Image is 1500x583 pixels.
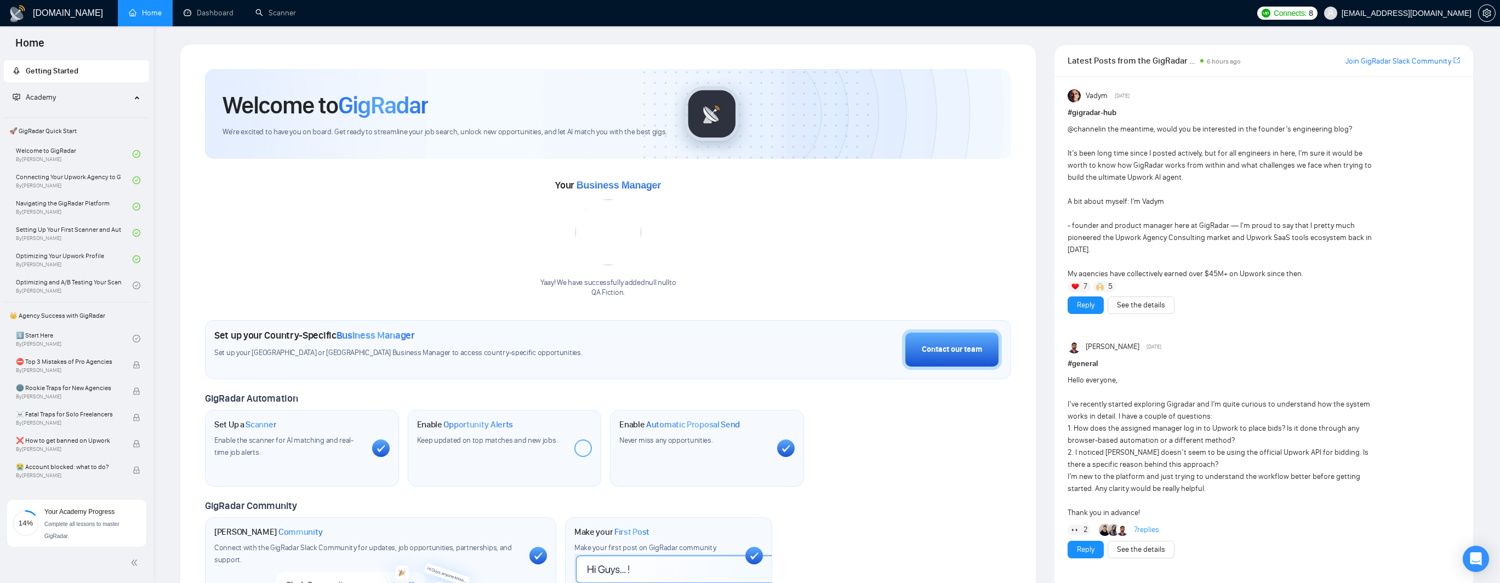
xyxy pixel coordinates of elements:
span: user [1327,9,1334,17]
img: Vadym [1068,89,1081,102]
span: Academy [26,93,56,102]
span: Enable the scanner for AI matching and real-time job alerts. [214,436,353,457]
span: setting [1479,9,1495,18]
span: lock [133,440,140,448]
span: Never miss any opportunities. [619,436,712,445]
span: [DATE] [1147,342,1161,352]
span: Your [555,179,661,191]
span: By [PERSON_NAME] [16,420,121,426]
img: 🙌 [1096,283,1104,290]
span: By [PERSON_NAME] [16,393,121,400]
img: Stefan [1099,524,1111,536]
a: 7replies [1134,524,1159,535]
span: export [1453,56,1460,65]
a: See the details [1117,299,1165,311]
h1: # gigradar-hub [1068,107,1460,119]
span: 14% [13,519,39,527]
h1: [PERSON_NAME] [214,527,323,538]
span: [PERSON_NAME] [1086,341,1139,353]
h1: Make your [574,527,649,538]
span: lock [133,387,140,395]
span: 6 hours ago [1207,58,1241,65]
img: upwork-logo.png [1262,9,1270,18]
span: 🔓 Unblocked cases: review [16,488,121,499]
span: 7 [1083,281,1087,292]
a: dashboardDashboard [184,8,233,18]
span: ❌ How to get banned on Upwork [16,435,121,446]
span: check-circle [133,229,140,237]
p: QA Fiction . [540,288,676,298]
span: double-left [130,557,141,568]
span: ☠️ Fatal Traps for Solo Freelancers [16,409,121,420]
span: Community [278,527,323,538]
span: GigRadar Community [205,500,297,512]
a: Reply [1077,544,1094,556]
span: Opportunity Alerts [443,419,513,430]
span: Connects: [1274,7,1307,19]
a: Connecting Your Upwork Agency to GigRadarBy[PERSON_NAME] [16,168,133,192]
span: ⛔ Top 3 Mistakes of Pro Agencies [16,356,121,367]
span: [DATE] [1115,91,1130,101]
a: Optimizing Your Upwork ProfileBy[PERSON_NAME] [16,247,133,271]
a: Reply [1077,299,1094,311]
span: lock [133,466,140,474]
h1: Set Up a [214,419,276,430]
span: We're excited to have you on board. Get ready to streamline your job search, unlock new opportuni... [223,127,667,138]
div: Contact our team [922,344,982,356]
span: check-circle [133,335,140,342]
span: By [PERSON_NAME] [16,472,121,479]
img: gigradar-logo.png [685,87,739,141]
span: Automatic Proposal Send [646,419,740,430]
span: rocket [13,67,20,75]
h1: Set up your Country-Specific [214,329,415,341]
span: Complete all lessons to master GigRadar. [44,521,119,539]
span: First Post [614,527,649,538]
img: logo [9,5,26,22]
span: Set up your [GEOGRAPHIC_DATA] or [GEOGRAPHIC_DATA] Business Manager to access country-specific op... [214,348,687,358]
img: 👀 [1071,526,1079,534]
span: fund-projection-screen [13,93,20,101]
a: Navigating the GigRadar PlatformBy[PERSON_NAME] [16,195,133,219]
a: Optimizing and A/B Testing Your Scanner for Better ResultsBy[PERSON_NAME] [16,273,133,298]
a: Welcome to GigRadarBy[PERSON_NAME] [16,142,133,166]
span: check-circle [133,176,140,184]
span: GigRadar Automation [205,392,298,404]
span: 8 [1309,7,1313,19]
span: Business Manager [336,329,415,341]
span: Getting Started [26,66,78,76]
button: Contact our team [902,329,1002,370]
button: setting [1478,4,1496,22]
div: Hello everyone, I’ve recently started exploring Gigradar and I’m quite curious to understand how ... [1068,374,1382,519]
span: 5 [1108,281,1113,292]
span: By [PERSON_NAME] [16,367,121,374]
img: Preet Patel [1116,524,1128,536]
span: By [PERSON_NAME] [16,446,121,453]
span: Your Academy Progress [44,508,115,516]
span: check-circle [133,150,140,158]
span: 🌚 Rookie Traps for New Agencies [16,382,121,393]
a: setting [1478,9,1496,18]
img: Preet Patel [1068,340,1081,353]
button: See the details [1108,541,1174,558]
div: Yaay! We have successfully added null null to [540,278,676,299]
span: 🚀 GigRadar Quick Start [5,120,148,142]
span: GigRadar [338,90,428,120]
span: @channel [1068,124,1100,134]
h1: # general [1068,358,1460,370]
span: 😭 Account blocked: what to do? [16,461,121,472]
a: See the details [1117,544,1165,556]
span: Connect with the GigRadar Slack Community for updates, job opportunities, partnerships, and support. [214,543,512,564]
span: Scanner [246,419,276,430]
h1: Welcome to [223,90,428,120]
span: 2 [1083,524,1088,535]
a: homeHome [129,8,162,18]
a: export [1453,55,1460,66]
span: Business Manager [577,180,661,191]
li: Getting Started [4,60,149,82]
button: Reply [1068,541,1104,558]
img: ❤️ [1071,283,1079,290]
span: Keep updated on top matches and new jobs. [417,436,558,445]
img: error [575,199,641,265]
span: check-circle [133,282,140,289]
a: 1️⃣ Start HereBy[PERSON_NAME] [16,327,133,351]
